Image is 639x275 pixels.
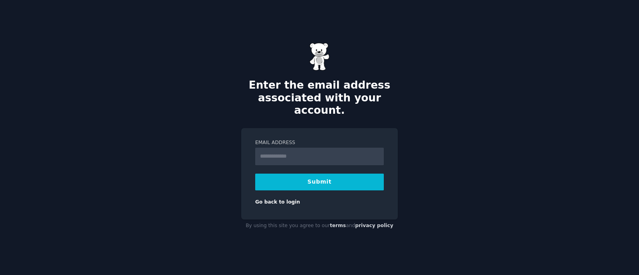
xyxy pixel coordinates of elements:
a: terms [330,223,346,228]
a: Go back to login [255,199,300,205]
button: Submit [255,174,384,190]
label: Email Address [255,139,384,146]
a: privacy policy [355,223,393,228]
h2: Enter the email address associated with your account. [241,79,398,117]
img: Gummy Bear [310,43,329,71]
div: By using this site you agree to our and [241,220,398,232]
